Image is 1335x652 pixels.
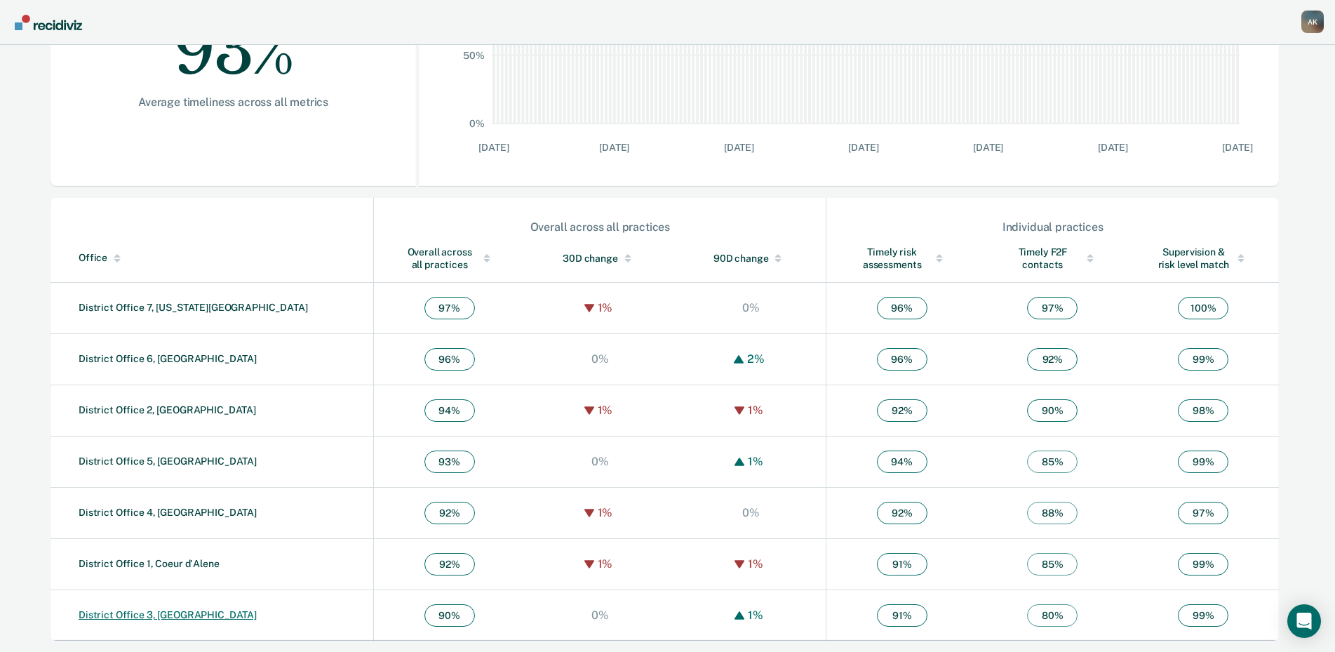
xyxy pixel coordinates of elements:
span: 94 % [877,451,927,473]
span: 91 % [877,553,927,576]
span: 98 % [1178,399,1228,422]
div: A K [1301,11,1324,33]
div: 0% [588,455,612,468]
a: District Office 6, [GEOGRAPHIC_DATA] [79,353,257,364]
div: 1% [594,557,617,571]
text: [DATE] [724,142,754,153]
span: 99 % [1178,348,1228,371]
span: 99 % [1178,604,1228,627]
span: 97 % [1178,502,1228,524]
text: [DATE] [479,142,509,153]
div: 0% [739,506,763,519]
span: 99 % [1178,553,1228,576]
span: 92 % [424,553,475,576]
span: 92 % [877,399,927,422]
th: Toggle SortBy [826,234,977,283]
span: 97 % [424,297,475,319]
span: 94 % [424,399,475,422]
div: 1% [594,301,617,314]
div: 1% [594,404,617,417]
a: District Office 4, [GEOGRAPHIC_DATA] [79,507,257,518]
text: [DATE] [599,142,629,153]
div: Overall across all practices [402,246,497,271]
div: Individual practices [827,220,1278,234]
a: District Office 5, [GEOGRAPHIC_DATA] [79,455,257,467]
div: 0% [588,608,612,622]
div: 1% [744,404,767,417]
span: 92 % [1027,348,1078,371]
div: Average timeliness across all metrics [95,95,371,109]
div: Timely F2F contacts [1005,246,1100,271]
div: Supervision & risk level match [1156,246,1251,271]
text: [DATE] [1098,142,1128,153]
span: 92 % [424,502,475,524]
span: 91 % [877,604,927,627]
div: 1% [744,455,767,468]
img: Recidiviz [15,15,82,30]
div: Overall across all practices [375,220,825,234]
text: [DATE] [1223,142,1253,153]
span: 88 % [1027,502,1078,524]
th: Toggle SortBy [977,234,1128,283]
span: 96 % [877,348,927,371]
a: District Office 3, [GEOGRAPHIC_DATA] [79,609,257,620]
text: [DATE] [973,142,1003,153]
span: 100 % [1178,297,1228,319]
div: 2% [744,352,768,366]
a: District Office 1, Coeur d'Alene [79,558,220,569]
div: Office [79,252,368,264]
span: 85 % [1027,451,1078,473]
span: 93 % [424,451,475,473]
div: 30D change [553,252,648,265]
div: 90D change [704,252,798,265]
div: 1% [594,506,617,519]
div: 1% [744,557,767,571]
div: 0% [739,301,763,314]
div: Open Intercom Messenger [1287,604,1321,638]
span: 99 % [1178,451,1228,473]
th: Toggle SortBy [374,234,525,283]
span: 80 % [1027,604,1078,627]
th: Toggle SortBy [525,234,676,283]
th: Toggle SortBy [51,234,374,283]
a: District Office 7, [US_STATE][GEOGRAPHIC_DATA] [79,302,308,313]
a: District Office 2, [GEOGRAPHIC_DATA] [79,404,256,415]
span: 96 % [877,297,927,319]
div: Timely risk assessments [854,246,949,271]
text: [DATE] [849,142,879,153]
div: 1% [744,608,767,622]
span: 85 % [1027,553,1078,576]
span: 97 % [1027,297,1078,319]
th: Toggle SortBy [676,234,826,283]
button: Profile dropdown button [1301,11,1324,33]
span: 92 % [877,502,927,524]
th: Toggle SortBy [1128,234,1279,283]
span: 90 % [1027,399,1078,422]
span: 90 % [424,604,475,627]
span: 96 % [424,348,475,371]
div: 0% [588,352,612,366]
